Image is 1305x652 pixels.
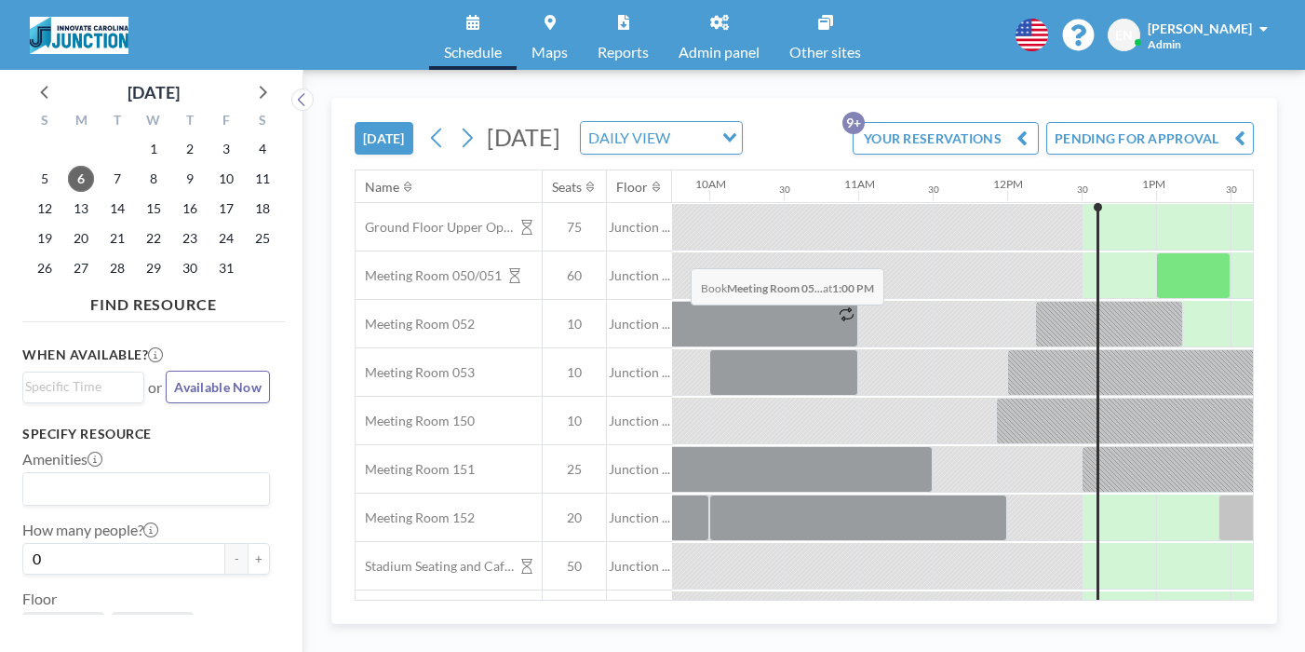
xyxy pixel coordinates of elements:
[68,196,94,222] span: Monday, October 13, 2025
[842,112,865,134] p: 9+
[365,179,399,196] div: Name
[543,413,606,429] span: 10
[1148,37,1181,51] span: Admin
[32,166,58,192] span: Sunday, October 5, 2025
[141,255,167,281] span: Wednesday, October 29, 2025
[213,136,239,162] span: Friday, October 3, 2025
[174,379,262,395] span: Available Now
[355,122,413,155] button: [DATE]
[356,364,475,381] span: Meeting Room 053
[616,179,648,196] div: Floor
[25,376,133,397] input: Search for option
[32,255,58,281] span: Sunday, October 26, 2025
[607,461,672,478] span: Junction ...
[27,110,63,134] div: S
[141,225,167,251] span: Wednesday, October 22, 2025
[100,110,136,134] div: T
[543,509,606,526] span: 20
[581,122,742,154] div: Search for option
[727,281,823,295] b: Meeting Room 05...
[552,179,582,196] div: Seats
[1142,177,1165,191] div: 1PM
[1226,183,1237,196] div: 30
[356,267,502,284] span: Meeting Room 050/051
[104,166,130,192] span: Tuesday, October 7, 2025
[249,225,276,251] span: Saturday, October 25, 2025
[63,110,100,134] div: M
[779,183,790,196] div: 30
[249,166,276,192] span: Saturday, October 11, 2025
[22,288,285,314] h4: FIND RESOURCE
[213,255,239,281] span: Friday, October 31, 2025
[993,177,1023,191] div: 12PM
[585,126,674,150] span: DAILY VIEW
[356,413,475,429] span: Meeting Room 150
[22,450,102,469] label: Amenities
[225,543,248,575] button: -
[208,110,244,134] div: F
[607,316,672,333] span: Junction ...
[32,225,58,251] span: Sunday, October 19, 2025
[177,166,203,192] span: Thursday, October 9, 2025
[68,255,94,281] span: Monday, October 27, 2025
[487,123,560,151] span: [DATE]
[249,136,276,162] span: Saturday, October 4, 2025
[607,219,672,236] span: Junction ...
[607,267,672,284] span: Junction ...
[248,543,270,575] button: +
[30,17,128,54] img: organization-logo
[543,316,606,333] span: 10
[1115,27,1133,44] span: EN
[249,196,276,222] span: Saturday, October 18, 2025
[177,255,203,281] span: Thursday, October 30, 2025
[607,364,672,381] span: Junction ...
[356,316,475,333] span: Meeting Room 052
[695,177,726,191] div: 10AM
[607,509,672,526] span: Junction ...
[679,45,760,60] span: Admin panel
[543,364,606,381] span: 10
[25,477,259,501] input: Search for option
[22,590,57,608] label: Floor
[356,219,514,236] span: Ground Floor Upper Open Area
[789,45,861,60] span: Other sites
[104,196,130,222] span: Tuesday, October 14, 2025
[676,126,711,150] input: Search for option
[32,196,58,222] span: Sunday, October 12, 2025
[177,225,203,251] span: Thursday, October 23, 2025
[607,558,672,575] span: Junction ...
[1148,20,1252,36] span: [PERSON_NAME]
[68,225,94,251] span: Monday, October 20, 2025
[598,45,649,60] span: Reports
[104,225,130,251] span: Tuesday, October 21, 2025
[166,371,270,403] button: Available Now
[213,225,239,251] span: Friday, October 24, 2025
[543,558,606,575] span: 50
[104,255,130,281] span: Tuesday, October 28, 2025
[141,196,167,222] span: Wednesday, October 15, 2025
[607,413,672,429] span: Junction ...
[531,45,568,60] span: Maps
[22,426,270,442] h3: Specify resource
[171,110,208,134] div: T
[356,509,475,526] span: Meeting Room 152
[1077,183,1088,196] div: 30
[22,521,158,539] label: How many people?
[68,166,94,192] span: Monday, October 6, 2025
[177,136,203,162] span: Thursday, October 2, 2025
[691,268,884,306] span: Book at
[543,461,606,478] span: 25
[23,373,143,401] div: Search for option
[444,45,502,60] span: Schedule
[141,166,167,192] span: Wednesday, October 8, 2025
[244,110,280,134] div: S
[23,473,269,505] div: Search for option
[148,378,162,397] span: or
[928,183,939,196] div: 30
[213,166,239,192] span: Friday, October 10, 2025
[1046,122,1254,155] button: PENDING FOR APPROVAL
[141,136,167,162] span: Wednesday, October 1, 2025
[136,110,172,134] div: W
[832,281,874,295] b: 1:00 PM
[853,122,1039,155] button: YOUR RESERVATIONS9+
